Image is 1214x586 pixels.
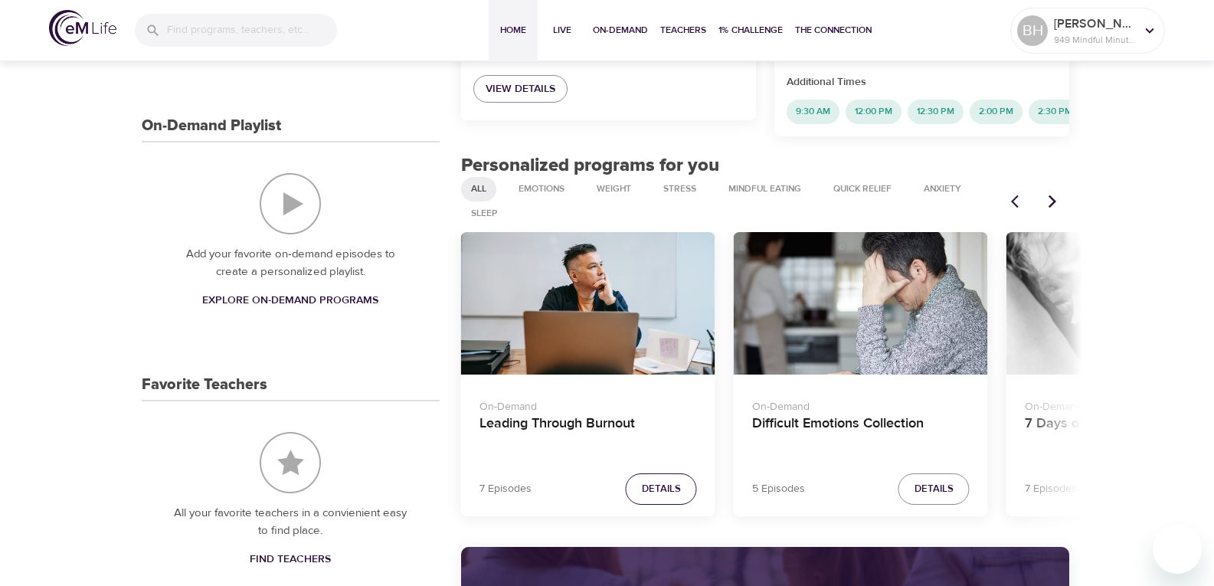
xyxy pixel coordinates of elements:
span: Emotions [509,182,574,195]
span: 2:30 PM [1029,105,1081,118]
button: Difficult Emotions Collection [734,232,988,375]
span: The Connection [795,22,872,38]
span: 12:30 PM [908,105,964,118]
span: Weight [587,182,640,195]
span: Details [915,480,954,498]
button: Leading Through Burnout [461,232,715,375]
div: 12:00 PM [846,100,902,124]
p: All your favorite teachers in a convienient easy to find place. [172,505,409,539]
h3: Favorite Teachers [142,376,267,394]
p: 5 Episodes [752,481,805,497]
span: 12:00 PM [846,105,902,118]
span: Details [642,480,681,498]
span: Teachers [660,22,706,38]
span: Anxiety [915,182,970,195]
div: 9:30 AM [787,100,839,124]
p: 7 Episodes [479,481,532,497]
div: BH [1017,15,1048,46]
button: Details [898,473,970,505]
span: 2:00 PM [970,105,1023,118]
p: 7 Episodes [1025,481,1077,497]
button: Next items [1036,185,1069,218]
span: View Details [486,80,555,99]
button: Details [626,473,697,505]
span: Mindful Eating [719,182,810,195]
span: Stress [654,182,705,195]
div: 12:30 PM [908,100,964,124]
div: Quick Relief [823,177,902,201]
a: View Details [473,75,568,103]
span: Quick Relief [824,182,901,195]
p: On-Demand [752,393,970,415]
button: Previous items [1002,185,1036,218]
span: Find Teachers [250,550,331,569]
div: Sleep [461,201,508,226]
span: Sleep [462,207,507,220]
span: Explore On-Demand Programs [202,291,378,310]
img: logo [49,10,116,46]
p: On-Demand [479,393,697,415]
p: [PERSON_NAME] [1054,15,1135,33]
h4: Leading Through Burnout [479,415,697,452]
p: 949 Mindful Minutes [1054,33,1135,47]
div: All [461,177,496,201]
div: Stress [653,177,706,201]
img: On-Demand Playlist [260,173,321,234]
span: 1% Challenge [718,22,783,38]
iframe: Button to launch messaging window [1153,525,1202,574]
h2: Personalized programs for you [461,155,1070,177]
img: Favorite Teachers [260,432,321,493]
span: All [462,182,496,195]
div: 2:30 PM [1029,100,1081,124]
div: 2:00 PM [970,100,1023,124]
div: Weight [587,177,641,201]
span: Home [495,22,532,38]
div: Emotions [509,177,574,201]
a: Explore On-Demand Programs [196,286,384,315]
span: Live [544,22,581,38]
div: Mindful Eating [718,177,811,201]
div: Anxiety [914,177,971,201]
h3: On-Demand Playlist [142,117,281,135]
a: Find Teachers [244,545,337,574]
p: Add your favorite on-demand episodes to create a personalized playlist. [172,246,409,280]
span: On-Demand [593,22,648,38]
input: Find programs, teachers, etc... [167,14,337,47]
p: Additional Times [787,74,1057,90]
span: 9:30 AM [787,105,839,118]
h4: Difficult Emotions Collection [752,415,970,452]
